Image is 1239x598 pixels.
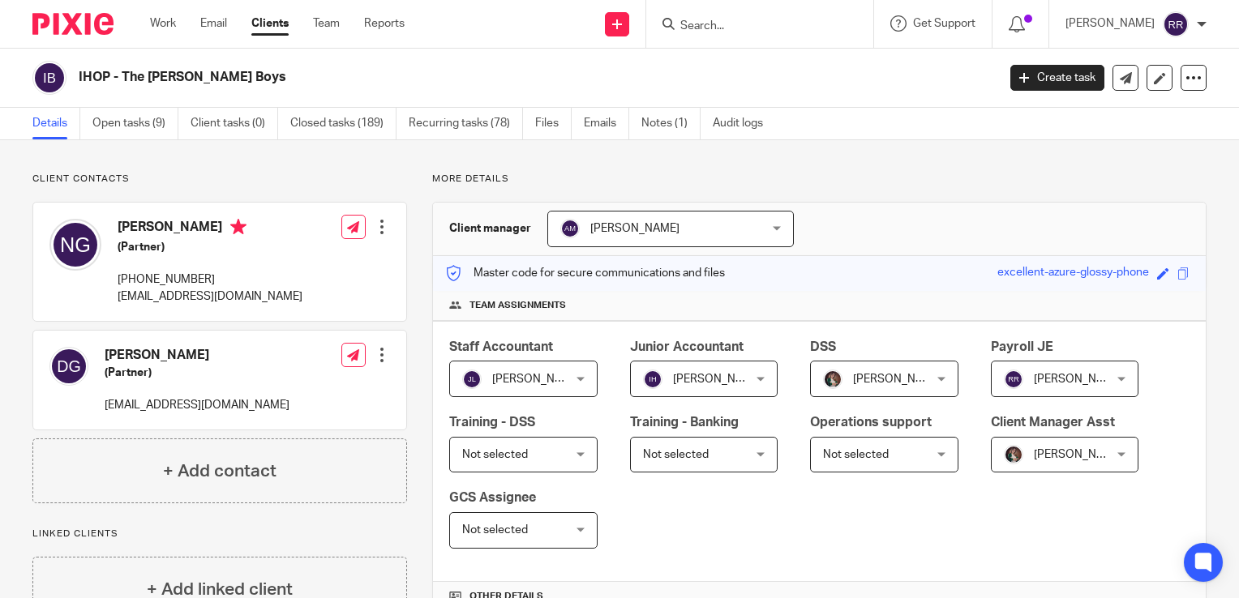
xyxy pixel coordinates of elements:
[1010,65,1104,91] a: Create task
[409,108,523,139] a: Recurring tasks (78)
[49,219,101,271] img: svg%3E
[118,239,302,255] h5: (Partner)
[163,459,277,484] h4: + Add contact
[32,61,66,95] img: svg%3E
[290,108,397,139] a: Closed tasks (189)
[462,369,482,389] img: svg%3E
[449,416,535,429] span: Training - DSS
[853,374,942,385] span: [PERSON_NAME]
[32,173,407,186] p: Client contacts
[810,416,932,429] span: Operations support
[1065,15,1155,32] p: [PERSON_NAME]
[105,397,289,413] p: [EMAIL_ADDRESS][DOMAIN_NAME]
[1034,374,1123,385] span: [PERSON_NAME]
[641,108,701,139] a: Notes (1)
[997,264,1149,283] div: excellent-azure-glossy-phone
[449,340,553,353] span: Staff Accountant
[432,173,1207,186] p: More details
[230,219,247,235] i: Primary
[590,223,680,234] span: [PERSON_NAME]
[150,15,176,32] a: Work
[823,449,889,460] span: Not selected
[991,416,1115,429] span: Client Manager Asst
[810,340,836,353] span: DSS
[679,19,825,34] input: Search
[251,15,289,32] a: Clients
[560,219,580,238] img: svg%3E
[313,15,340,32] a: Team
[991,340,1053,353] span: Payroll JE
[364,15,405,32] a: Reports
[643,449,709,460] span: Not selected
[535,108,572,139] a: Files
[1163,11,1189,37] img: svg%3E
[1004,445,1023,464] img: Profile%20picture%20JUS.JPG
[630,340,744,353] span: Junior Accountant
[449,220,531,237] h3: Client manager
[445,265,725,281] p: Master code for secure communications and files
[32,13,114,35] img: Pixie
[630,416,739,429] span: Training - Banking
[49,347,88,386] img: svg%3E
[118,288,302,305] p: [EMAIL_ADDRESS][DOMAIN_NAME]
[643,369,662,389] img: svg%3E
[92,108,178,139] a: Open tasks (9)
[105,365,289,381] h5: (Partner)
[32,108,80,139] a: Details
[584,108,629,139] a: Emails
[713,108,775,139] a: Audit logs
[1034,449,1123,460] span: [PERSON_NAME]
[79,69,804,86] h2: IHOP - The [PERSON_NAME] Boys
[462,449,528,460] span: Not selected
[105,347,289,364] h4: [PERSON_NAME]
[191,108,278,139] a: Client tasks (0)
[118,271,302,288] p: [PHONE_NUMBER]
[32,528,407,540] p: Linked clients
[913,18,975,29] span: Get Support
[200,15,227,32] a: Email
[823,369,842,389] img: Profile%20picture%20JUS.JPG
[118,219,302,239] h4: [PERSON_NAME]
[449,491,536,504] span: GCS Assignee
[469,299,566,312] span: Team assignments
[462,524,528,536] span: Not selected
[1004,369,1023,389] img: svg%3E
[673,374,762,385] span: [PERSON_NAME]
[492,374,581,385] span: [PERSON_NAME]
